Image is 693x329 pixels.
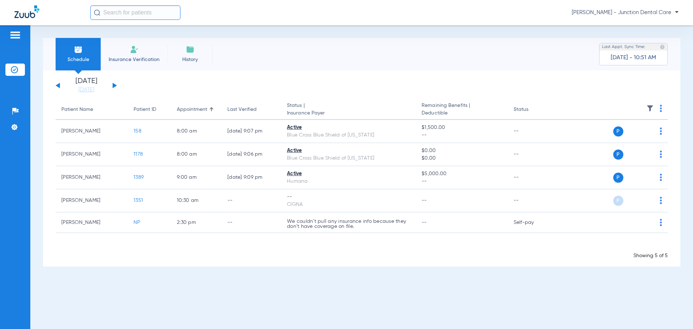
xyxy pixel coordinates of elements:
span: [PERSON_NAME] - Junction Dental Care [572,9,679,16]
div: Patient ID [134,106,165,113]
div: Appointment [177,106,216,113]
div: Blue Cross Blue Shield of [US_STATE] [287,155,410,162]
td: -- [508,166,557,189]
span: 158 [134,129,141,134]
span: -- [422,198,427,203]
span: -- [422,131,502,139]
td: [PERSON_NAME] [56,143,128,166]
td: -- [508,143,557,166]
span: 1389 [134,175,144,180]
span: [DATE] - 10:51 AM [611,54,656,61]
div: Last Verified [227,106,275,113]
img: Zuub Logo [14,5,39,18]
span: Last Appt. Sync Time: [602,43,645,51]
div: Active [287,170,410,178]
img: group-dot-blue.svg [660,174,662,181]
span: Insurance Verification [106,56,162,63]
td: 8:00 AM [171,143,222,166]
div: Active [287,147,410,155]
span: Schedule [61,56,95,63]
td: [PERSON_NAME] [56,189,128,212]
input: Search for patients [90,5,180,20]
td: 8:00 AM [171,120,222,143]
img: group-dot-blue.svg [660,105,662,112]
div: Blue Cross Blue Shield of [US_STATE] [287,131,410,139]
li: [DATE] [65,78,108,94]
span: $0.00 [422,155,502,162]
div: CIGNA [287,201,410,208]
img: group-dot-blue.svg [660,127,662,135]
span: $0.00 [422,147,502,155]
th: Status | [281,100,416,120]
img: hamburger-icon [9,31,21,39]
div: -- [287,193,410,201]
span: P [613,126,623,137]
div: Patient ID [134,106,156,113]
img: Schedule [74,45,83,54]
span: 1351 [134,198,143,203]
img: Search Icon [94,9,100,16]
td: -- [222,212,281,233]
span: P [613,196,623,206]
span: 1178 [134,152,143,157]
span: Insurance Payer [287,109,410,117]
td: [PERSON_NAME] [56,120,128,143]
div: Humana [287,178,410,185]
th: Remaining Benefits | [416,100,507,120]
div: Patient Name [61,106,122,113]
img: Manual Insurance Verification [130,45,139,54]
td: [DATE] 9:09 PM [222,166,281,189]
a: [DATE] [65,86,108,94]
td: [PERSON_NAME] [56,212,128,233]
span: History [173,56,207,63]
div: Last Verified [227,106,257,113]
td: -- [222,189,281,212]
img: History [186,45,195,54]
th: Status [508,100,557,120]
img: group-dot-blue.svg [660,219,662,226]
div: Patient Name [61,106,93,113]
span: $1,500.00 [422,124,502,131]
span: P [613,173,623,183]
td: Self-pay [508,212,557,233]
img: last sync help info [660,44,665,49]
td: [PERSON_NAME] [56,166,128,189]
span: -- [422,178,502,185]
img: filter.svg [646,105,654,112]
td: 2:30 PM [171,212,222,233]
span: Showing 5 of 5 [633,253,668,258]
td: -- [508,189,557,212]
div: Appointment [177,106,207,113]
td: [DATE] 9:06 PM [222,143,281,166]
td: 10:30 AM [171,189,222,212]
span: Deductible [422,109,502,117]
td: -- [508,120,557,143]
p: We couldn’t pull any insurance info because they don’t have coverage on file. [287,219,410,229]
div: Active [287,124,410,131]
td: 9:00 AM [171,166,222,189]
img: group-dot-blue.svg [660,197,662,204]
span: $5,000.00 [422,170,502,178]
span: -- [422,220,427,225]
img: group-dot-blue.svg [660,151,662,158]
span: NP [134,220,140,225]
span: P [613,150,623,160]
td: [DATE] 9:07 PM [222,120,281,143]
